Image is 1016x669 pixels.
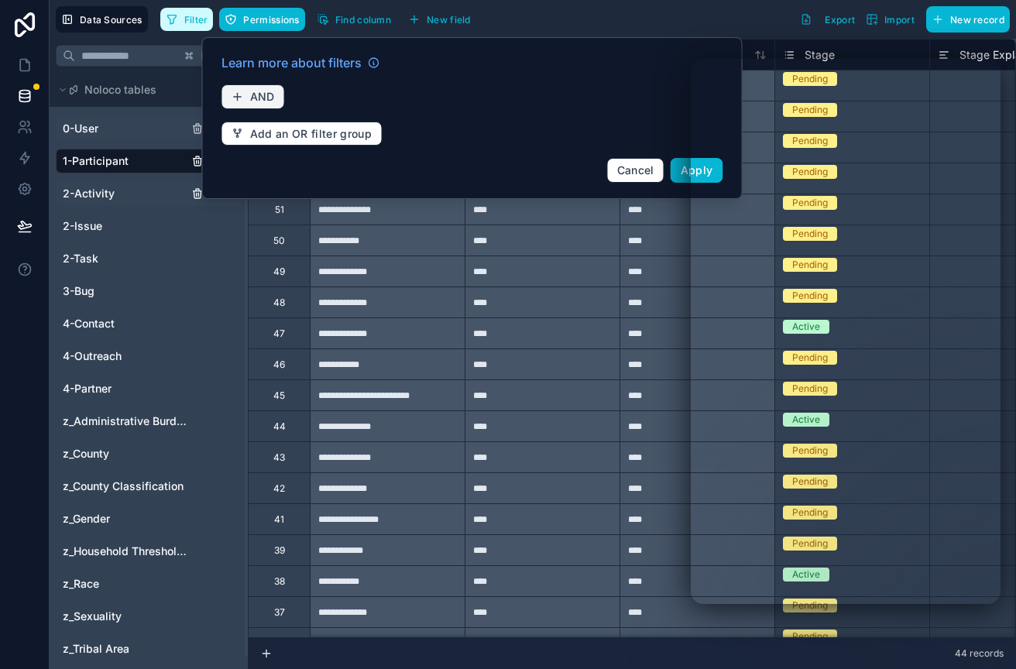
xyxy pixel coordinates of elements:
[221,53,380,72] a: Learn more about filters
[63,218,188,234] a: 2-Issue
[56,79,232,101] button: Noloco tables
[63,218,102,234] span: 2-Issue
[56,311,242,336] div: 4-Contact
[56,474,242,499] div: z_County Classification
[63,283,94,299] span: 3-Bug
[311,8,396,31] button: Find column
[691,59,1001,604] iframe: Intercom live chat
[243,14,299,26] span: Permissions
[56,376,242,401] div: 4-Partner
[63,186,188,201] a: 2-Activity
[63,381,112,396] span: 4-Partner
[63,479,184,494] span: z_County Classification
[273,482,285,495] div: 42
[335,14,391,26] span: Find column
[63,121,188,136] a: 0-User
[273,420,286,433] div: 44
[63,544,188,559] a: z_Household Thresholds
[56,344,242,369] div: 4-Outreach
[607,158,664,183] button: Cancel
[792,630,828,643] div: Pending
[84,82,156,98] span: Noloco tables
[56,539,242,564] div: z_Household Thresholds
[56,571,242,596] div: z_Race
[56,6,148,33] button: Data Sources
[273,297,285,309] div: 48
[56,181,242,206] div: 2-Activity
[920,6,1010,33] a: New record
[56,636,242,661] div: z_Tribal Area
[63,316,188,331] a: 4-Contact
[274,575,285,588] div: 38
[221,53,362,72] span: Learn more about filters
[56,214,242,238] div: 2-Issue
[63,186,115,201] span: 2-Activity
[63,413,188,429] a: z_Administrative Burden
[63,511,188,527] a: z_Gender
[274,544,285,557] div: 39
[56,506,242,531] div: z_Gender
[274,606,285,619] div: 37
[219,8,311,31] a: Permissions
[403,8,476,31] button: New field
[56,116,242,141] div: 0-User
[63,121,98,136] span: 0-User
[273,451,285,464] div: 43
[63,576,188,592] a: z_Race
[80,14,142,26] span: Data Sources
[860,6,920,33] button: Import
[805,47,835,63] span: Stage
[617,163,654,177] span: Cancel
[56,149,242,173] div: 1-Participant
[825,14,855,26] span: Export
[926,6,1010,33] button: New record
[792,599,828,612] div: Pending
[63,446,188,461] a: z_County
[63,609,188,624] a: z_Sexuality
[63,511,110,527] span: z_Gender
[250,127,372,141] span: Add an OR filter group
[160,8,214,31] button: Filter
[56,441,242,466] div: z_County
[63,479,188,494] a: z_County Classification
[56,246,242,271] div: 2-Task
[63,348,122,364] span: 4-Outreach
[184,14,208,26] span: Filter
[273,266,285,278] div: 49
[219,8,304,31] button: Permissions
[63,316,115,331] span: 4-Contact
[273,328,285,340] div: 47
[795,6,860,33] button: Export
[63,609,122,624] span: z_Sexuality
[221,84,285,109] button: AND
[275,204,284,216] div: 51
[56,604,242,629] div: z_Sexuality
[63,381,188,396] a: 4-Partner
[63,251,188,266] a: 2-Task
[250,90,275,104] span: AND
[273,235,285,247] div: 50
[63,641,129,657] span: z_Tribal Area
[274,513,284,526] div: 41
[963,616,1001,654] iframe: Intercom live chat
[63,283,188,299] a: 3-Bug
[955,647,1004,660] span: 44 records
[63,576,99,592] span: z_Race
[273,389,285,402] div: 45
[63,251,98,266] span: 2-Task
[671,158,723,183] button: Apply
[63,348,188,364] a: 4-Outreach
[63,153,129,169] span: 1-Participant
[681,163,713,177] span: Apply
[56,279,242,304] div: 3-Bug
[221,122,383,146] button: Add an OR filter group
[56,409,242,434] div: z_Administrative Burden
[884,14,915,26] span: Import
[950,14,1004,26] span: New record
[274,637,285,650] div: 36
[427,14,471,26] span: New field
[63,446,109,461] span: z_County
[63,641,188,657] a: z_Tribal Area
